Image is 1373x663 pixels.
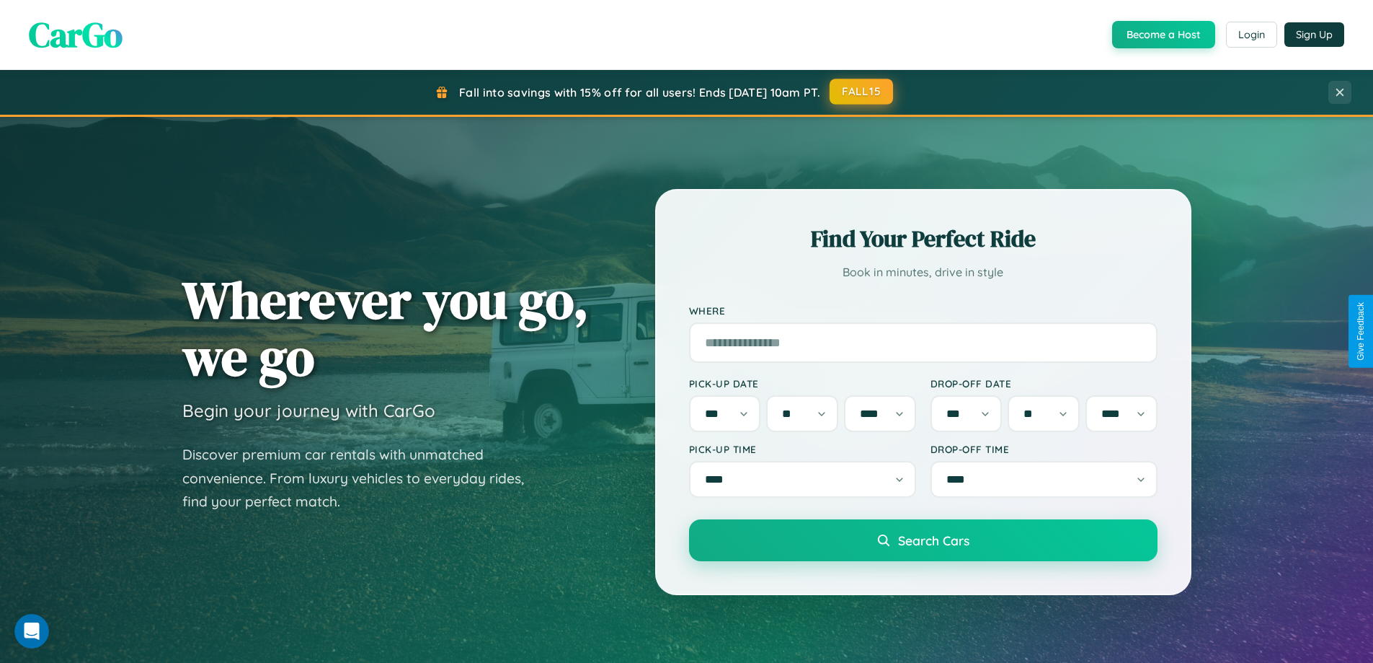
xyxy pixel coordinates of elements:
span: Fall into savings with 15% off for all users! Ends [DATE] 10am PT. [459,85,820,100]
div: Give Feedback [1356,302,1366,361]
button: Become a Host [1112,21,1215,48]
h2: Find Your Perfect Ride [689,223,1158,255]
button: FALL15 [830,79,893,105]
iframe: Intercom live chat [14,614,49,649]
h3: Begin your journey with CarGo [182,400,435,421]
button: Sign Up [1284,22,1344,47]
span: Search Cars [898,532,969,548]
h1: Wherever you go, we go [182,271,589,385]
label: Drop-off Date [930,377,1158,390]
p: Discover premium car rentals with unmatched convenience. From luxury vehicles to everyday rides, ... [182,443,543,514]
p: Book in minutes, drive in style [689,262,1158,283]
button: Search Cars [689,519,1158,561]
button: Login [1226,22,1277,48]
label: Pick-up Time [689,443,916,455]
span: CarGo [29,11,123,58]
label: Drop-off Time [930,443,1158,455]
label: Pick-up Date [689,377,916,390]
label: Where [689,304,1158,317]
